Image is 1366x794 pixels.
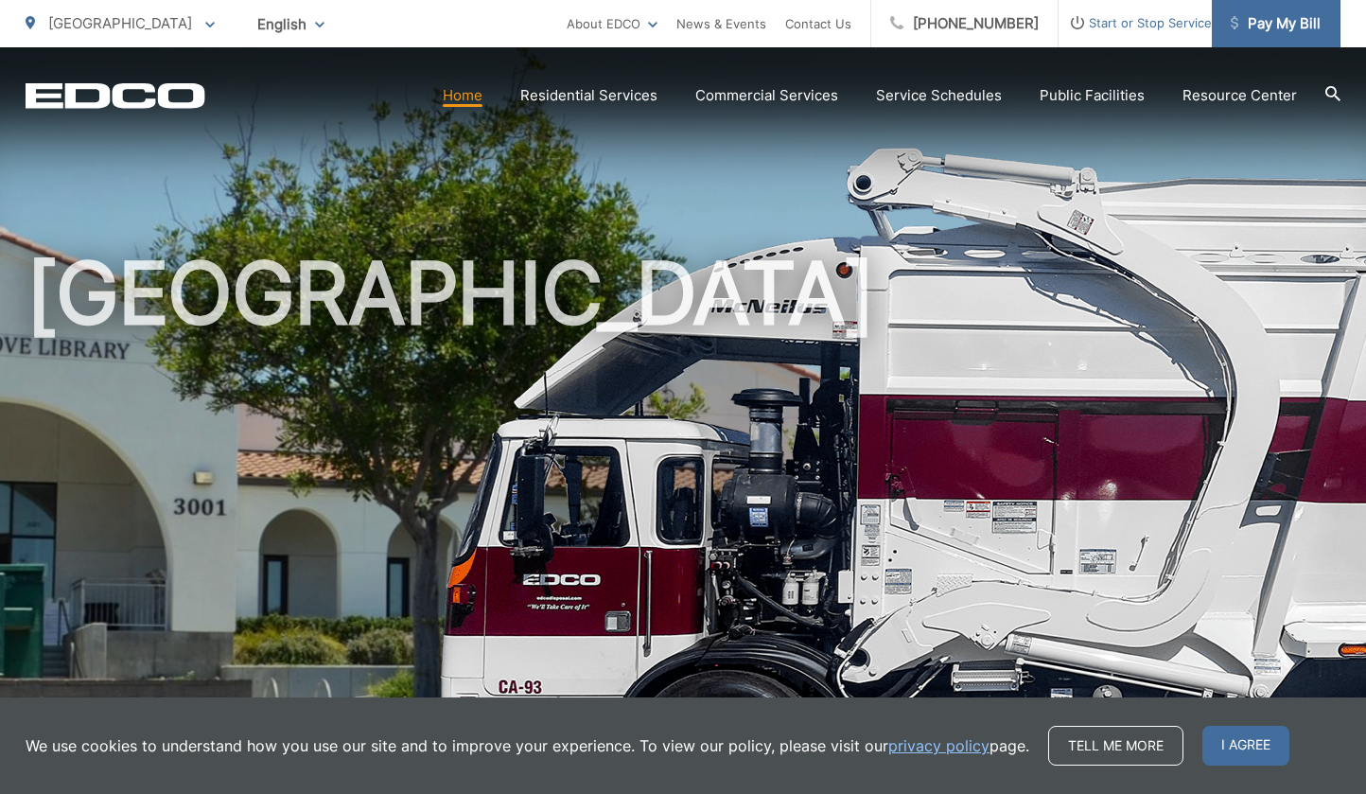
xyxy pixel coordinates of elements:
[26,82,205,109] a: EDCD logo. Return to the homepage.
[1182,84,1297,107] a: Resource Center
[520,84,657,107] a: Residential Services
[567,12,657,35] a: About EDCO
[26,734,1029,757] p: We use cookies to understand how you use our site and to improve your experience. To view our pol...
[888,734,989,757] a: privacy policy
[785,12,851,35] a: Contact Us
[48,14,192,32] span: [GEOGRAPHIC_DATA]
[1040,84,1145,107] a: Public Facilities
[695,84,838,107] a: Commercial Services
[243,8,339,41] span: English
[876,84,1002,107] a: Service Schedules
[676,12,766,35] a: News & Events
[1231,12,1321,35] span: Pay My Bill
[1048,726,1183,766] a: Tell me more
[443,84,482,107] a: Home
[1202,726,1289,766] span: I agree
